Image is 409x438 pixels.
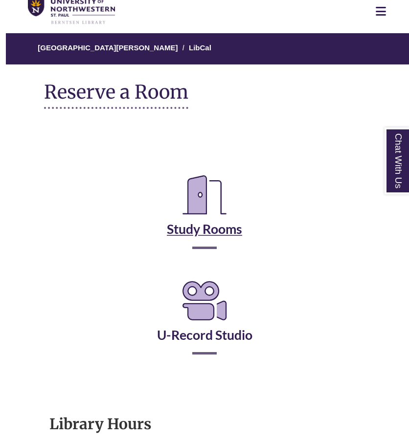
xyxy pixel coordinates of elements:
[167,197,242,237] a: Study Rooms
[44,33,364,64] nav: Breadcrumb
[189,43,211,52] a: LibCal
[49,415,359,433] h1: Library Hours
[44,133,364,394] div: Reserve a Room
[38,43,178,52] a: [GEOGRAPHIC_DATA][PERSON_NAME]
[157,303,252,343] a: U-Record Studio
[44,82,188,109] h1: Reserve a Room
